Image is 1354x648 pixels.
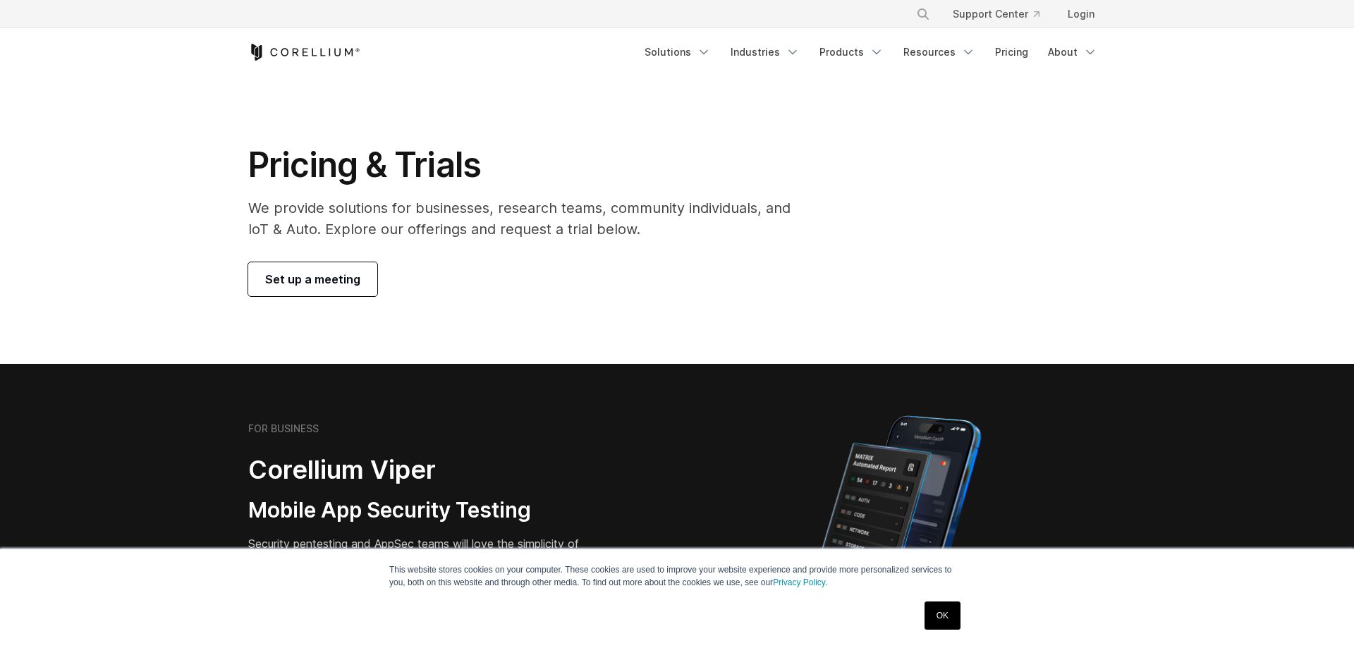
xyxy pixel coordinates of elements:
h1: Pricing & Trials [248,144,810,186]
h2: Corellium Viper [248,454,609,486]
p: Security pentesting and AppSec teams will love the simplicity of automated report generation comb... [248,535,609,586]
a: Corellium Home [248,44,360,61]
a: Solutions [636,39,719,65]
a: Industries [722,39,808,65]
a: Support Center [941,1,1051,27]
div: Navigation Menu [899,1,1106,27]
p: We provide solutions for businesses, research teams, community individuals, and IoT & Auto. Explo... [248,197,810,240]
a: OK [925,601,960,630]
span: Set up a meeting [265,271,360,288]
a: Login [1056,1,1106,27]
div: Navigation Menu [636,39,1106,65]
p: This website stores cookies on your computer. These cookies are used to improve your website expe... [389,563,965,589]
a: Pricing [987,39,1037,65]
h3: Mobile App Security Testing [248,497,609,524]
a: Privacy Policy. [773,577,827,587]
button: Search [910,1,936,27]
h6: FOR BUSINESS [248,422,319,435]
a: Resources [895,39,984,65]
a: Products [811,39,892,65]
a: Set up a meeting [248,262,377,296]
a: About [1039,39,1106,65]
